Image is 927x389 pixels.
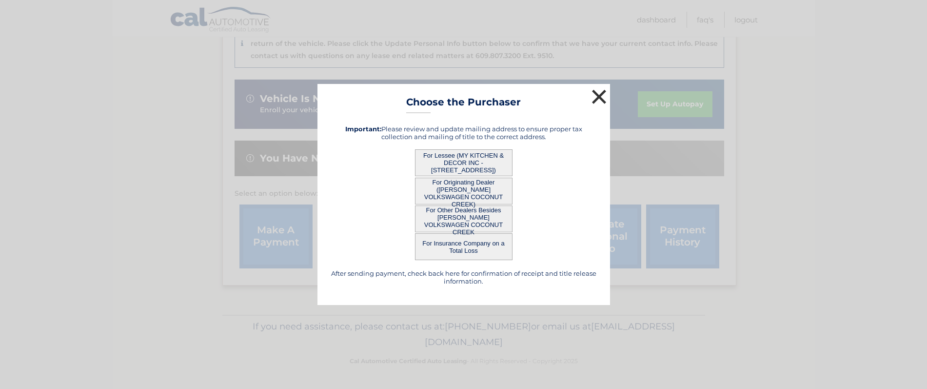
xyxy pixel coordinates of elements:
[415,178,513,205] button: For Originating Dealer ([PERSON_NAME] VOLKSWAGEN COCONUT CREEK)
[345,125,381,133] strong: Important:
[406,96,521,113] h3: Choose the Purchaser
[590,87,609,106] button: ×
[415,233,513,260] button: For Insurance Company on a Total Loss
[415,205,513,232] button: For Other Dealers Besides [PERSON_NAME] VOLKSWAGEN COCONUT CREEK
[415,149,513,176] button: For Lessee (MY KITCHEN & DECOR INC - [STREET_ADDRESS])
[330,125,598,141] h5: Please review and update mailing address to ensure proper tax collection and mailing of title to ...
[330,269,598,285] h5: After sending payment, check back here for confirmation of receipt and title release information.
